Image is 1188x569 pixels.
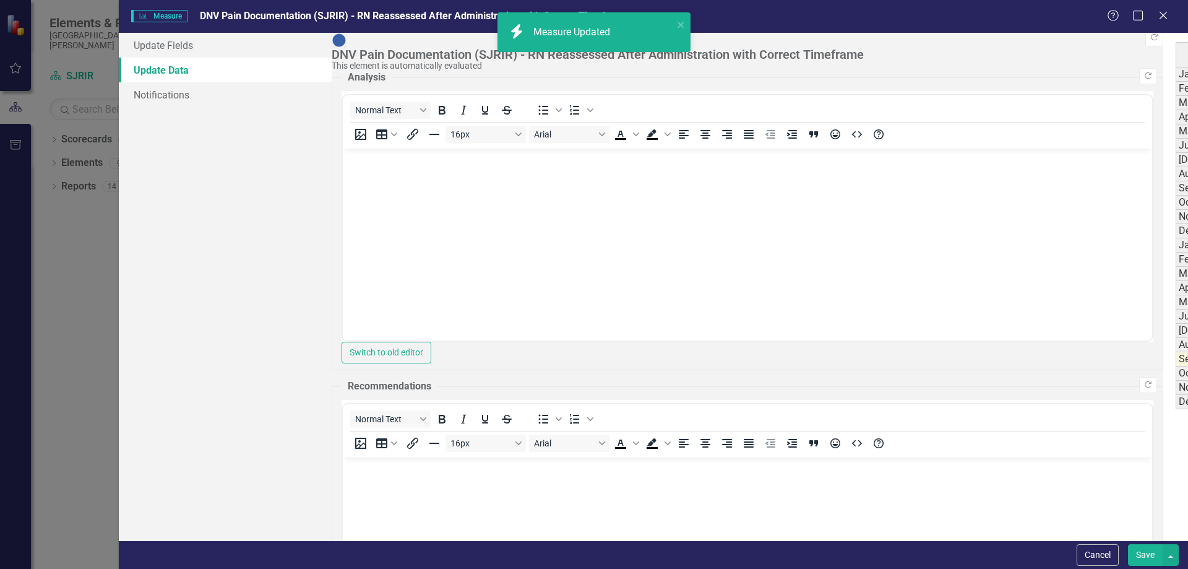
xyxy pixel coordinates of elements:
[868,435,889,452] button: Help
[431,410,452,428] button: Bold
[453,102,474,119] button: Italic
[677,17,686,32] button: close
[534,129,595,139] span: Arial
[332,33,346,48] img: No Information
[760,435,781,452] button: Decrease indent
[342,71,392,85] legend: Analysis
[402,126,423,143] button: Insert/edit link
[119,58,332,82] a: Update Data
[695,126,716,143] button: Align center
[1128,544,1163,566] button: Save
[119,33,332,58] a: Update Fields
[533,410,564,428] div: Bullet list
[1077,544,1119,566] button: Cancel
[717,126,738,143] button: Align right
[533,25,613,40] div: Measure Updated
[673,435,694,452] button: Align left
[342,342,431,363] button: Switch to old editor
[350,435,371,452] button: Insert image
[610,435,641,452] div: Text color Black
[402,435,423,452] button: Insert/edit link
[846,435,867,452] button: HTML Editor
[475,102,496,119] button: Underline
[496,102,517,119] button: Strikethrough
[781,435,803,452] button: Increase indent
[450,129,511,139] span: 16px
[868,126,889,143] button: Help
[564,410,595,428] div: Numbered list
[529,435,609,452] button: Font Arial
[355,414,416,424] span: Normal Text
[846,126,867,143] button: HTML Editor
[475,410,496,428] button: Underline
[350,126,371,143] button: Insert image
[350,102,431,119] button: Block Normal Text
[717,435,738,452] button: Align right
[825,126,846,143] button: Emojis
[825,435,846,452] button: Emojis
[450,438,511,448] span: 16px
[534,438,595,448] span: Arial
[642,126,673,143] div: Background color Black
[453,410,474,428] button: Italic
[131,10,187,22] span: Measure
[200,10,629,22] span: DNV Pain Documentation (SJRIR) - RN Reassessed After Administration with Correct Timeframe
[350,410,431,428] button: Block Normal Text
[332,61,1157,71] div: This element is automatically evaluated
[342,380,437,394] legend: Recommendations
[445,435,526,452] button: Font size 16px
[431,102,452,119] button: Bold
[533,102,564,119] div: Bullet list
[673,126,694,143] button: Align left
[445,126,526,143] button: Font size 16px
[119,82,332,107] a: Notifications
[610,126,641,143] div: Text color Black
[372,435,402,452] button: Table
[332,48,1157,61] div: DNV Pain Documentation (SJRIR) - RN Reassessed After Administration with Correct Timeframe
[529,126,609,143] button: Font Arial
[803,126,824,143] button: Blockquote
[781,126,803,143] button: Increase indent
[642,435,673,452] div: Background color Black
[803,435,824,452] button: Blockquote
[372,126,402,143] button: Table
[564,102,595,119] div: Numbered list
[496,410,517,428] button: Strikethrough
[343,149,1152,341] iframe: Rich Text Area
[695,435,716,452] button: Align center
[424,435,445,452] button: Horizontal line
[355,105,416,115] span: Normal Text
[738,126,759,143] button: Justify
[738,435,759,452] button: Justify
[760,126,781,143] button: Decrease indent
[424,126,445,143] button: Horizontal line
